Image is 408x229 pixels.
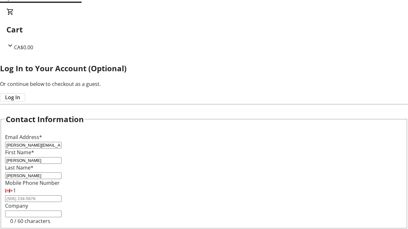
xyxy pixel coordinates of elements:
label: Mobile Phone Number [5,179,60,186]
label: Company [5,202,28,209]
input: (506) 234-5678 [5,195,62,202]
div: CartCA$0.00 [6,8,402,51]
label: Email Address* [5,134,42,141]
span: CA$0.00 [14,44,33,51]
span: Log In [5,94,20,101]
h2: Contact Information [6,114,84,125]
tr-character-limit: 0 / 60 characters [10,218,50,225]
label: Last Name* [5,164,33,171]
label: First Name* [5,149,34,156]
h2: Cart [6,24,402,35]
